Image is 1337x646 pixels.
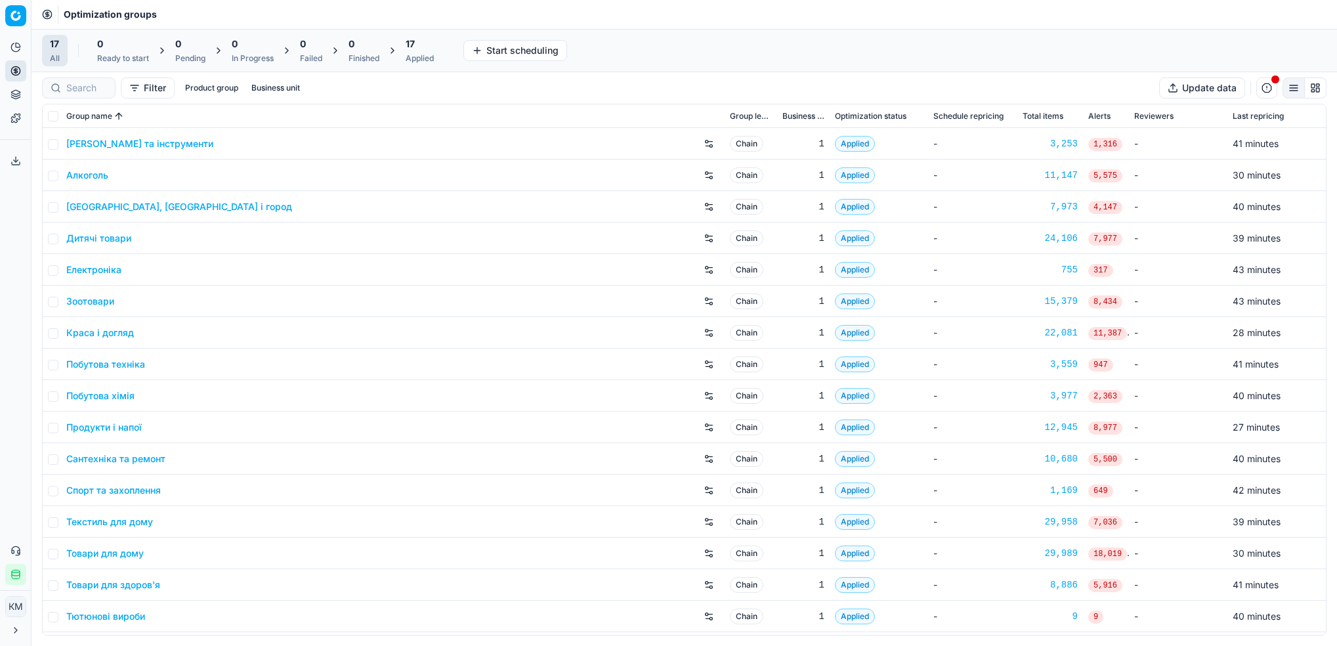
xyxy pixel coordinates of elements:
a: Текстиль для дому [66,515,153,528]
span: 8,434 [1088,295,1122,309]
nav: breadcrumb [64,8,157,21]
div: 1 [782,421,824,434]
span: Alerts [1088,111,1111,121]
span: Chain [730,199,763,215]
span: Last repricing [1233,111,1284,121]
td: - [928,223,1017,254]
button: Start scheduling [463,40,567,61]
span: 18,019 [1088,548,1127,561]
span: Chain [730,356,763,372]
a: Продукти і напої [66,421,142,434]
span: Chain [730,483,763,498]
span: 0 [300,37,306,51]
a: Товари для здоров'я [66,578,160,592]
span: 5,916 [1088,579,1122,592]
span: 5,575 [1088,169,1122,183]
td: - [1129,506,1227,538]
a: Побутова хімія [66,389,135,402]
td: - [928,286,1017,317]
span: Chain [730,136,763,152]
div: 1 [782,200,824,213]
td: - [1129,443,1227,475]
span: 7,977 [1088,232,1122,246]
span: Applied [835,167,875,183]
div: 1 [782,263,824,276]
span: 5,500 [1088,453,1122,466]
td: - [928,538,1017,569]
span: КM [6,597,26,616]
span: Applied [835,388,875,404]
span: Applied [835,293,875,309]
div: 24,106 [1023,232,1078,245]
td: - [928,254,1017,286]
td: - [928,601,1017,632]
td: - [928,475,1017,506]
span: 43 minutes [1233,295,1281,307]
td: - [1129,569,1227,601]
span: Optimization groups [64,8,157,21]
span: 39 minutes [1233,516,1281,527]
span: 30 minutes [1233,548,1281,559]
td: - [928,191,1017,223]
span: Chain [730,388,763,404]
div: 1 [782,295,824,308]
span: Applied [835,546,875,561]
div: 1 [782,515,824,528]
td: - [1129,349,1227,380]
div: Finished [349,53,379,64]
a: 29,958 [1023,515,1078,528]
span: 40 minutes [1233,611,1281,622]
span: 0 [97,37,103,51]
span: Group name [66,111,112,121]
div: 29,989 [1023,547,1078,560]
span: Chain [730,167,763,183]
span: Chain [730,293,763,309]
div: 1 [782,137,824,150]
span: Optimization status [835,111,906,121]
td: - [1129,317,1227,349]
div: 1 [782,452,824,465]
td: - [928,349,1017,380]
span: 41 minutes [1233,579,1279,590]
span: 7,036 [1088,516,1122,529]
div: 12,945 [1023,421,1078,434]
span: Chain [730,609,763,624]
span: 0 [232,37,238,51]
span: 17 [406,37,415,51]
span: Schedule repricing [933,111,1004,121]
button: Sorted by Group name ascending [112,110,125,123]
span: 40 minutes [1233,390,1281,401]
span: Chain [730,546,763,561]
div: 755 [1023,263,1078,276]
button: Filter [121,77,175,98]
span: 1,316 [1088,138,1122,151]
td: - [928,380,1017,412]
td: - [1129,412,1227,443]
a: Дитячі товари [66,232,131,245]
span: 40 minutes [1233,453,1281,464]
span: Applied [835,609,875,624]
span: 2,363 [1088,390,1122,403]
span: Applied [835,483,875,498]
td: - [928,569,1017,601]
div: Applied [406,53,434,64]
a: 8,886 [1023,578,1078,592]
span: Chain [730,577,763,593]
a: 3,559 [1023,358,1078,371]
button: Product group [180,80,244,96]
td: - [1129,160,1227,191]
a: 22,081 [1023,326,1078,339]
div: All [50,53,60,64]
a: [PERSON_NAME] та інструменти [66,137,213,150]
a: 7,973 [1023,200,1078,213]
button: Business unit [246,80,305,96]
a: 3,253 [1023,137,1078,150]
div: 1 [782,610,824,623]
span: 11,387 [1088,327,1127,340]
span: 4,147 [1088,201,1122,214]
a: 3,977 [1023,389,1078,402]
